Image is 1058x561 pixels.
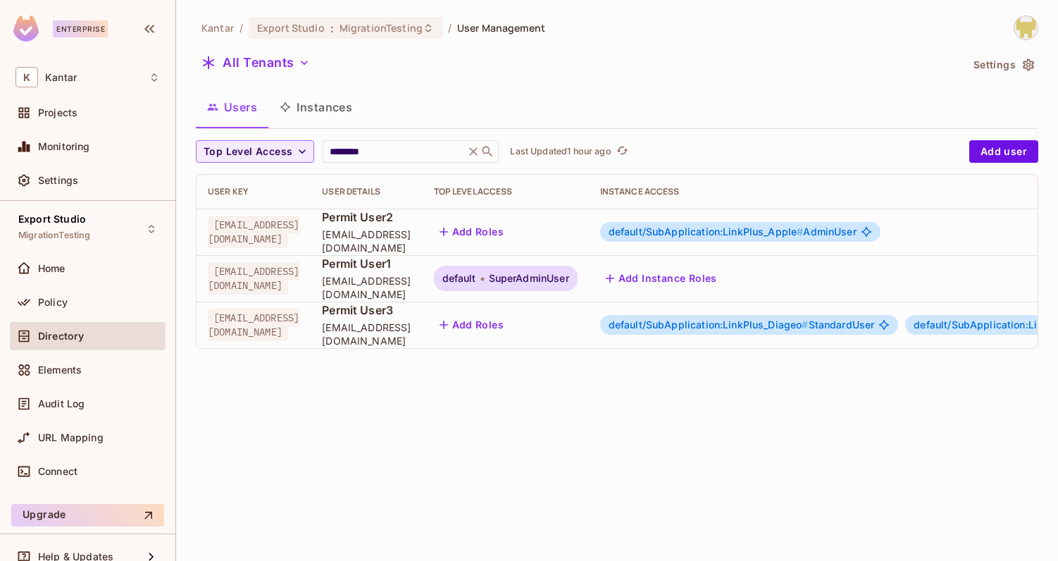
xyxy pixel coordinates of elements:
[38,297,68,308] span: Policy
[611,143,631,160] span: Click to refresh data
[38,263,66,274] span: Home
[239,21,243,35] li: /
[38,398,85,409] span: Audit Log
[38,364,82,376] span: Elements
[322,274,411,301] span: [EMAIL_ADDRESS][DOMAIN_NAME]
[38,466,77,477] span: Connect
[434,221,510,243] button: Add Roles
[18,214,86,225] span: Export Studio
[510,146,611,157] p: Last Updated 1 hour ago
[53,20,108,37] div: Enterprise
[11,504,164,526] button: Upgrade
[322,302,411,318] span: Permit User3
[38,141,90,152] span: Monitoring
[969,140,1038,163] button: Add user
[322,228,411,254] span: [EMAIL_ADDRESS][DOMAIN_NAME]
[201,21,234,35] span: the active workspace
[802,319,808,331] span: #
[208,216,299,248] span: [EMAIL_ADDRESS][DOMAIN_NAME]
[208,309,299,341] span: [EMAIL_ADDRESS][DOMAIN_NAME]
[38,331,84,342] span: Directory
[616,144,628,159] span: refresh
[968,54,1038,76] button: Settings
[196,51,316,74] button: All Tenants
[208,262,299,295] span: [EMAIL_ADDRESS][DOMAIN_NAME]
[448,21,452,35] li: /
[13,16,39,42] img: SReyMgAAAABJRU5ErkJggg==
[45,72,77,83] span: Workspace: Kantar
[442,273,476,284] span: default
[434,186,578,197] div: Top Level Access
[38,107,77,118] span: Projects
[609,319,809,331] span: default/SubApplication:LinkPlus_Diageo
[257,21,325,35] span: Export Studio
[340,21,423,35] span: MigrationTesting
[196,140,314,163] button: Top Level Access
[434,314,510,336] button: Add Roles
[38,175,78,186] span: Settings
[614,143,631,160] button: refresh
[322,209,411,225] span: Permit User2
[38,432,104,443] span: URL Mapping
[322,321,411,347] span: [EMAIL_ADDRESS][DOMAIN_NAME]
[330,23,335,34] span: :
[268,90,363,125] button: Instances
[204,143,292,161] span: Top Level Access
[457,21,545,35] span: User Management
[15,67,38,87] span: K
[797,226,803,238] span: #
[609,226,857,238] span: AdminUser
[609,319,875,331] span: StandardUser
[609,226,804,238] span: default/SubApplication:LinkPlus_Apple
[208,186,299,197] div: User Key
[1014,16,1038,39] img: Girishankar.VP@kantar.com
[196,90,268,125] button: Users
[18,230,90,241] span: MigrationTesting
[600,267,723,290] button: Add Instance Roles
[322,256,411,271] span: Permit User1
[322,186,411,197] div: User Details
[489,273,569,284] span: SuperAdminUser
